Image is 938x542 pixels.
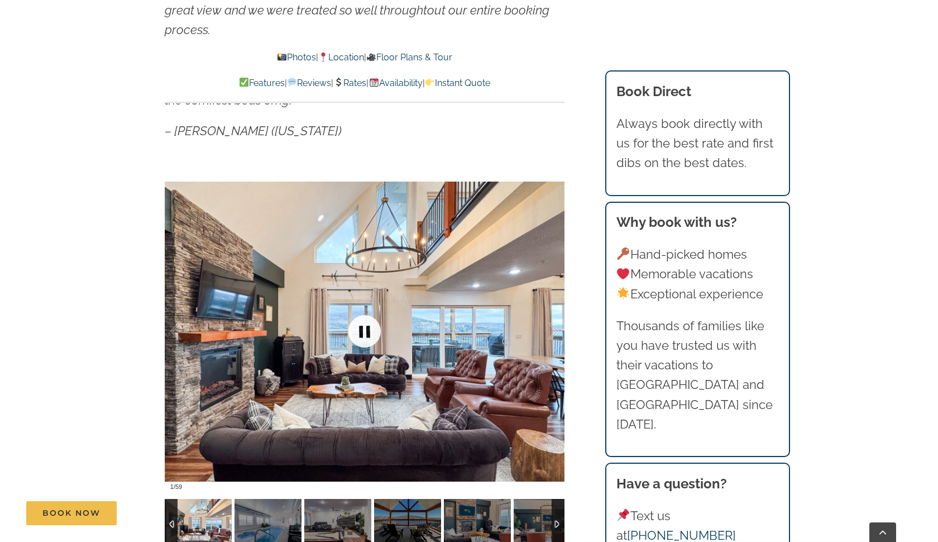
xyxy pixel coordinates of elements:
em: The pool was so neat and we had plenty of space for everyone!! I will recommend their properties ... [165,54,550,107]
a: Reviews [287,78,331,88]
strong: Have a question? [616,476,727,492]
b: Book Direct [616,83,691,99]
img: ✅ [240,78,248,87]
a: Book Now [26,501,117,525]
img: 💲 [334,78,343,87]
img: 💬 [288,78,296,87]
a: Rates [333,78,366,88]
img: ❤️ [617,268,629,280]
a: Availability [368,78,422,88]
p: | | [165,50,564,65]
img: 🌟 [617,287,629,299]
a: Features [239,78,285,88]
em: – [PERSON_NAME] ([US_STATE]) [165,123,342,138]
p: Hand-picked homes Memorable vacations Exceptional experience [616,245,779,304]
a: Floor Plans & Tour [366,52,452,63]
p: Thousands of families like you have trusted us with their vacations to [GEOGRAPHIC_DATA] and [GEO... [616,316,779,434]
img: 📸 [277,53,286,61]
a: Instant Quote [425,78,490,88]
img: 👉 [425,78,434,87]
a: Photos [276,52,315,63]
img: 🎥 [367,53,376,61]
a: Location [318,52,364,63]
img: 📍 [319,53,328,61]
img: 🔑 [617,248,629,260]
img: 📆 [370,78,379,87]
span: Book Now [42,508,100,518]
p: Always book directly with us for the best rate and first dibs on the best dates. [616,114,779,173]
h3: Why book with us? [616,212,779,232]
p: | | | | [165,76,564,91]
